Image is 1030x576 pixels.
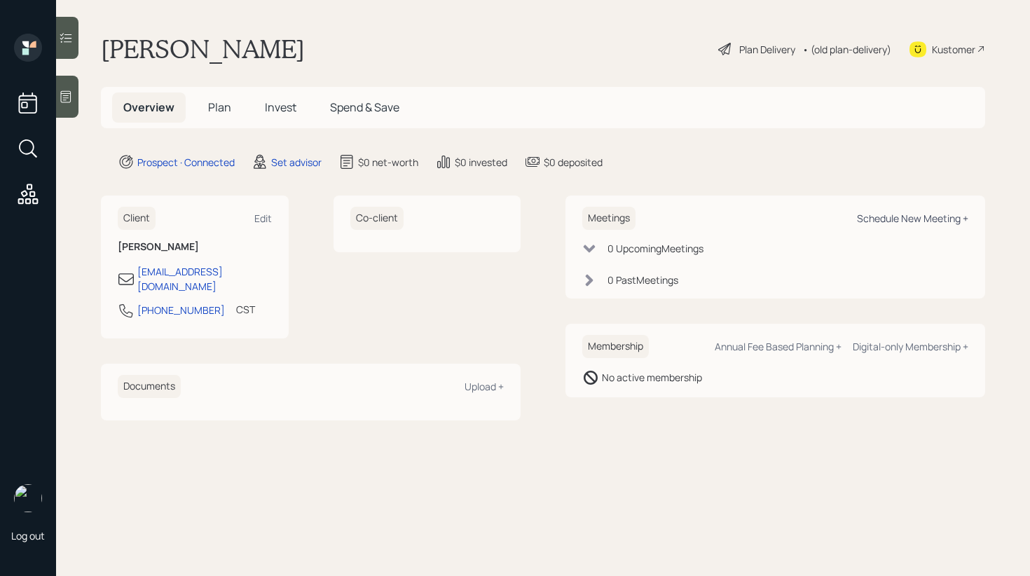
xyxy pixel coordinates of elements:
div: • (old plan-delivery) [802,42,891,57]
div: $0 net-worth [358,155,418,170]
h6: Membership [582,335,649,358]
h6: Co-client [350,207,404,230]
h6: Client [118,207,156,230]
div: $0 invested [455,155,507,170]
span: Overview [123,100,174,115]
div: Plan Delivery [739,42,795,57]
span: Spend & Save [330,100,399,115]
h6: [PERSON_NAME] [118,241,272,253]
div: Annual Fee Based Planning + [715,340,842,353]
h6: Documents [118,375,181,398]
div: Kustomer [932,42,975,57]
div: Digital-only Membership + [853,340,968,353]
h6: Meetings [582,207,636,230]
div: 0 Past Meeting s [607,273,678,287]
div: 0 Upcoming Meeting s [607,241,703,256]
span: Invest [265,100,296,115]
img: retirable_logo.png [14,484,42,512]
div: [EMAIL_ADDRESS][DOMAIN_NAME] [137,264,272,294]
div: Prospect · Connected [137,155,235,170]
div: CST [236,302,255,317]
span: Plan [208,100,231,115]
div: Upload + [465,380,504,393]
div: No active membership [602,370,702,385]
div: [PHONE_NUMBER] [137,303,225,317]
div: Schedule New Meeting + [857,212,968,225]
div: Log out [11,529,45,542]
div: $0 deposited [544,155,603,170]
div: Edit [254,212,272,225]
div: Set advisor [271,155,322,170]
h1: [PERSON_NAME] [101,34,305,64]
